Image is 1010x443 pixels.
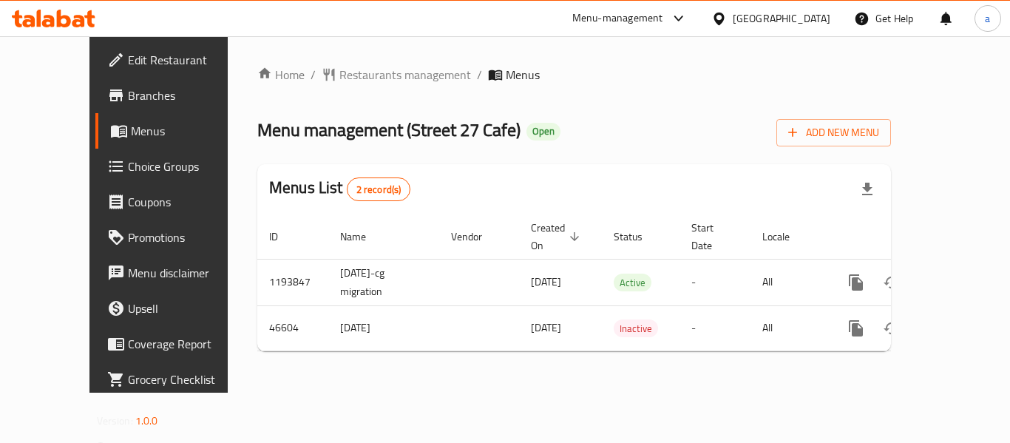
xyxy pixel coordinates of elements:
[97,411,133,430] span: Version:
[131,122,246,140] span: Menus
[95,220,258,255] a: Promotions
[135,411,158,430] span: 1.0.0
[526,123,560,141] div: Open
[750,259,827,305] td: All
[850,172,885,207] div: Export file
[572,10,663,27] div: Menu-management
[128,193,246,211] span: Coupons
[347,177,411,201] div: Total records count
[985,10,990,27] span: a
[95,78,258,113] a: Branches
[827,214,992,260] th: Actions
[128,300,246,317] span: Upsell
[257,66,305,84] a: Home
[348,183,410,197] span: 2 record(s)
[750,305,827,351] td: All
[531,219,584,254] span: Created On
[128,158,246,175] span: Choice Groups
[269,177,410,201] h2: Menus List
[257,305,328,351] td: 46604
[679,259,750,305] td: -
[128,87,246,104] span: Branches
[874,311,909,346] button: Change Status
[95,291,258,326] a: Upsell
[328,305,439,351] td: [DATE]
[477,66,482,84] li: /
[691,219,733,254] span: Start Date
[614,319,658,337] div: Inactive
[128,335,246,353] span: Coverage Report
[614,228,662,246] span: Status
[322,66,471,84] a: Restaurants management
[95,326,258,362] a: Coverage Report
[531,318,561,337] span: [DATE]
[128,229,246,246] span: Promotions
[95,42,258,78] a: Edit Restaurant
[340,228,385,246] span: Name
[874,265,909,300] button: Change Status
[257,259,328,305] td: 1193847
[838,265,874,300] button: more
[526,125,560,138] span: Open
[257,113,521,146] span: Menu management ( Street 27 Cafe )
[451,228,501,246] span: Vendor
[762,228,809,246] span: Locale
[614,274,651,291] span: Active
[733,10,830,27] div: [GEOGRAPHIC_DATA]
[838,311,874,346] button: more
[128,51,246,69] span: Edit Restaurant
[95,149,258,184] a: Choice Groups
[269,228,297,246] span: ID
[339,66,471,84] span: Restaurants management
[679,305,750,351] td: -
[614,320,658,337] span: Inactive
[776,119,891,146] button: Add New Menu
[506,66,540,84] span: Menus
[128,264,246,282] span: Menu disclaimer
[257,214,992,351] table: enhanced table
[257,66,891,84] nav: breadcrumb
[95,113,258,149] a: Menus
[95,362,258,397] a: Grocery Checklist
[95,184,258,220] a: Coupons
[95,255,258,291] a: Menu disclaimer
[311,66,316,84] li: /
[788,124,879,142] span: Add New Menu
[328,259,439,305] td: [DATE]-cg migration
[128,371,246,388] span: Grocery Checklist
[531,272,561,291] span: [DATE]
